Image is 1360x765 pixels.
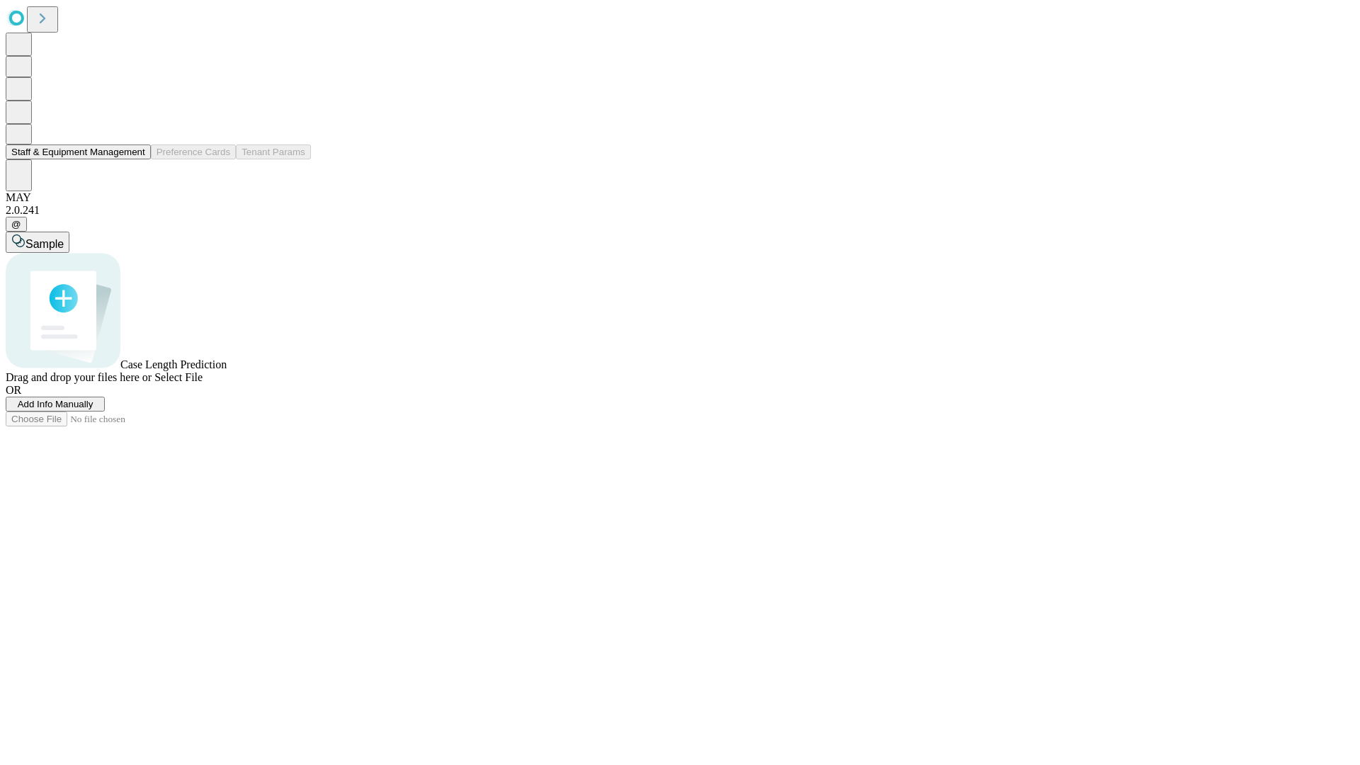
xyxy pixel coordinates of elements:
span: Drag and drop your files here or [6,371,152,383]
span: Sample [25,238,64,250]
button: Tenant Params [236,144,311,159]
span: Case Length Prediction [120,358,227,370]
span: Add Info Manually [18,399,93,409]
span: OR [6,384,21,396]
button: Add Info Manually [6,397,105,412]
button: @ [6,217,27,232]
span: @ [11,219,21,229]
button: Staff & Equipment Management [6,144,151,159]
button: Preference Cards [151,144,236,159]
span: Select File [154,371,203,383]
button: Sample [6,232,69,253]
div: 2.0.241 [6,204,1354,217]
div: MAY [6,191,1354,204]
